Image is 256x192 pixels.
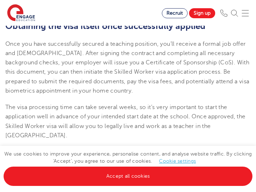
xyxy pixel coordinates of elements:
[7,4,35,22] img: Engage Education
[220,10,227,17] img: Phone
[166,10,183,16] span: Recruit
[4,151,252,179] span: We use cookies to improve your experience, personalise content, and analyse website traffic. By c...
[5,21,206,31] span: Obtaining the visa itself once successfully applied
[159,158,196,164] a: Cookie settings
[162,8,188,18] a: Recruit
[5,41,249,94] span: Once you have successfully secured a teaching position, you’ll receive a formal job offer and [DE...
[242,10,249,17] img: Mobile Menu
[231,10,238,17] img: Search
[4,167,252,186] a: Accept all cookies
[5,104,246,139] span: The visa processing time can take several weeks, so it’s very important to start the application ...
[189,8,215,18] a: Sign up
